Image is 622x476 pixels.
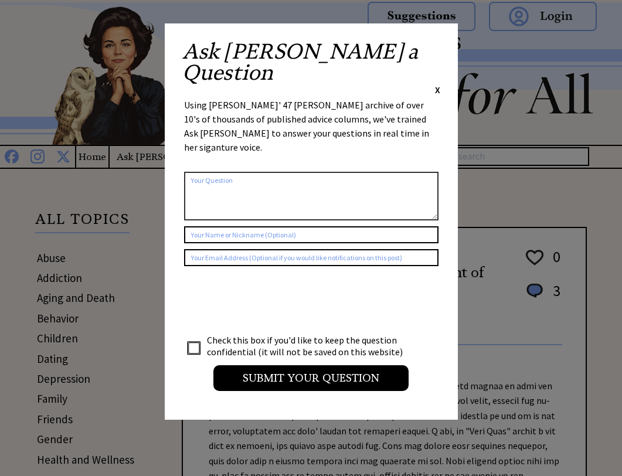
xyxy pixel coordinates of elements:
[182,41,440,83] h2: Ask [PERSON_NAME] a Question
[184,98,439,166] div: Using [PERSON_NAME]' 47 [PERSON_NAME] archive of over 10's of thousands of published advice colum...
[184,226,439,243] input: Your Name or Nickname (Optional)
[435,84,440,96] span: X
[213,365,409,391] input: Submit your Question
[184,278,362,324] iframe: reCAPTCHA
[184,249,439,266] input: Your Email Address (Optional if you would like notifications on this post)
[206,334,414,358] td: Check this box if you'd like to keep the question confidential (it will not be saved on this webs...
